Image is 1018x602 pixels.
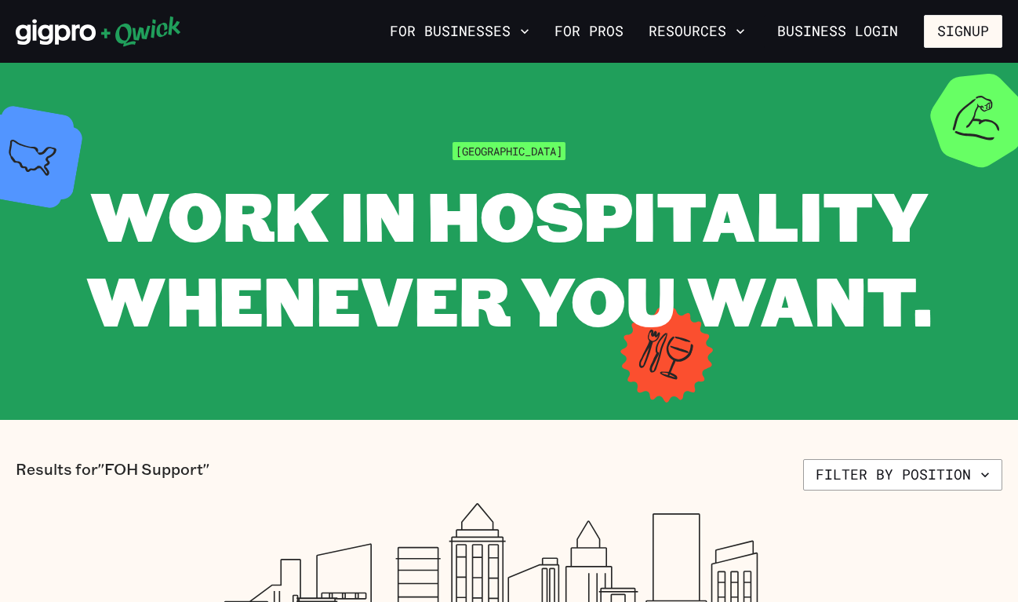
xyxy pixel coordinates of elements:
[642,18,751,45] button: Resources
[453,142,565,160] span: [GEOGRAPHIC_DATA]
[548,18,630,45] a: For Pros
[384,18,536,45] button: For Businesses
[764,15,911,48] a: Business Login
[924,15,1002,48] button: Signup
[803,459,1002,491] button: Filter by position
[86,170,932,345] span: WORK IN HOSPITALITY WHENEVER YOU WANT.
[16,459,209,491] p: Results for "FOH Support"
